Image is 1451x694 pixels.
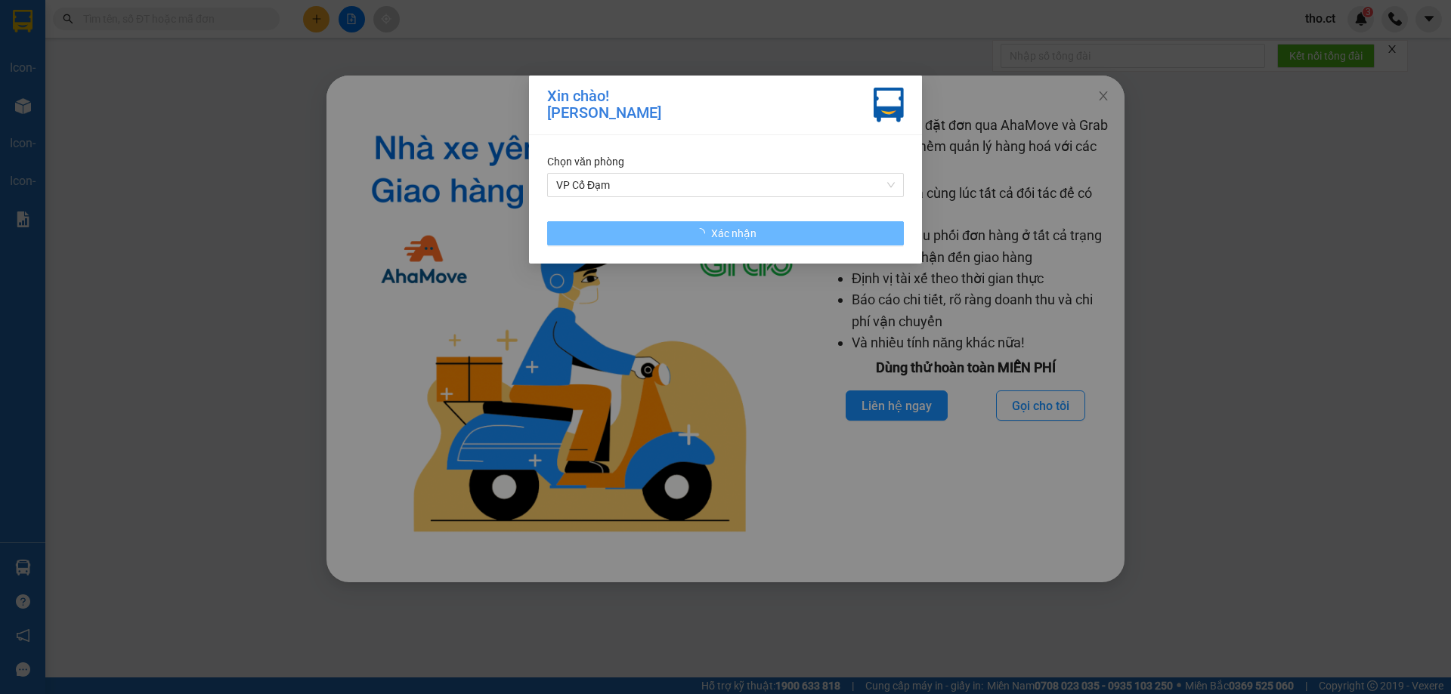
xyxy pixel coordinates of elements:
[547,88,661,122] div: Xin chào! [PERSON_NAME]
[556,174,895,196] span: VP Cổ Đạm
[711,225,756,242] span: Xác nhận
[547,153,904,170] div: Chọn văn phòng
[547,221,904,245] button: Xác nhận
[874,88,904,122] img: vxr-icon
[695,228,711,239] span: loading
